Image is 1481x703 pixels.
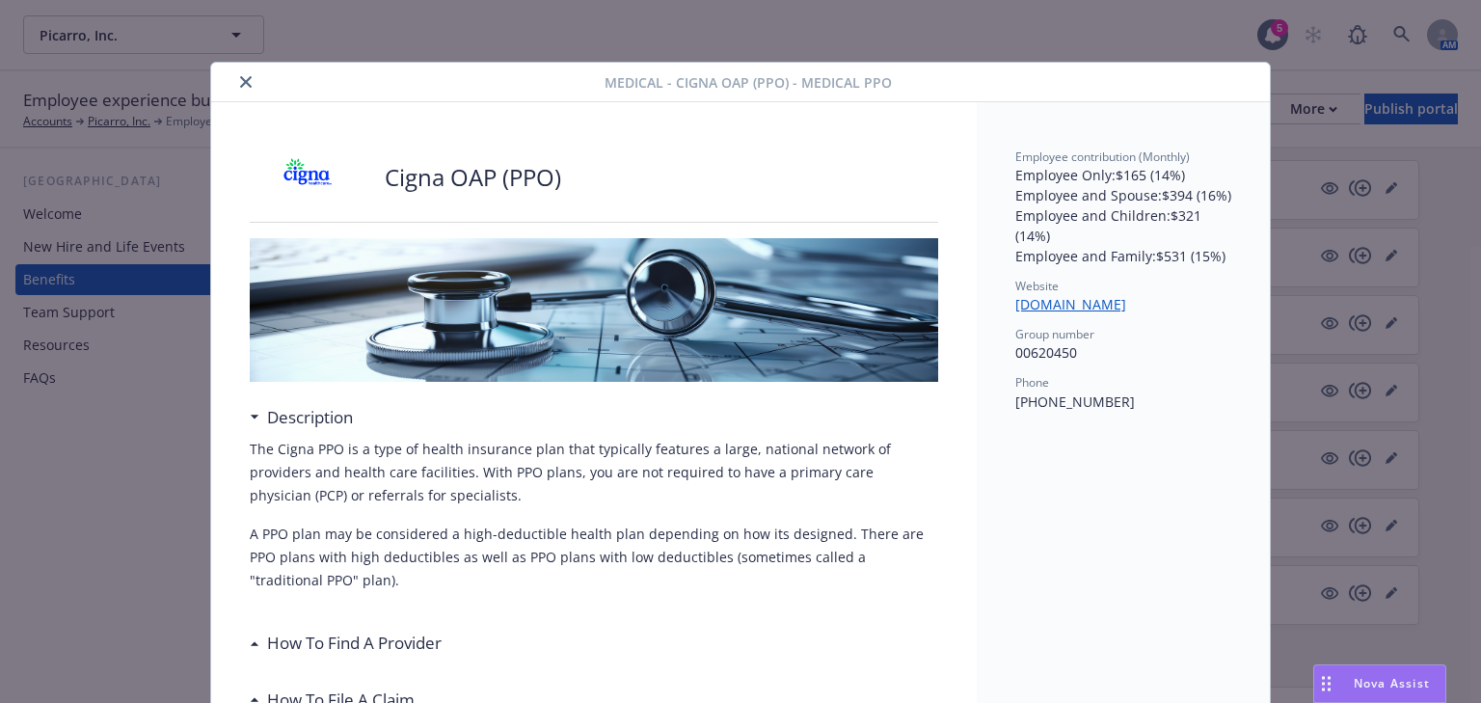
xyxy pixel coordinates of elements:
[1015,185,1231,205] p: Employee and Spouse : $394 (16%)
[234,70,257,94] button: close
[1015,374,1049,391] span: Phone
[1015,246,1231,266] p: Employee and Family : $531 (15%)
[1354,675,1430,691] span: Nova Assist
[267,631,442,656] h3: How To Find A Provider
[250,405,353,430] div: Description
[267,405,353,430] h3: Description
[1015,278,1059,294] span: Website
[1015,342,1231,363] p: 00620450
[250,438,938,507] p: The Cigna PPO is a type of health insurance plan that typically features a large, national networ...
[1015,295,1142,313] a: [DOMAIN_NAME]
[1015,165,1231,185] p: Employee Only : $165 (14%)
[385,161,561,194] p: Cigna OAP (PPO)
[1015,205,1231,246] p: Employee and Children : $321 (14%)
[1313,664,1446,703] button: Nova Assist
[250,149,365,206] img: CIGNA
[1015,326,1094,342] span: Group number
[1015,149,1190,165] span: Employee contribution (Monthly)
[1314,665,1338,702] div: Drag to move
[605,72,892,93] span: Medical - Cigna OAP (PPO) - Medical PPO
[250,238,938,382] img: banner
[250,523,938,592] p: A PPO plan may be considered a high-deductible health plan depending on how its designed. There a...
[250,631,442,656] div: How To Find A Provider
[1015,392,1231,412] p: [PHONE_NUMBER]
